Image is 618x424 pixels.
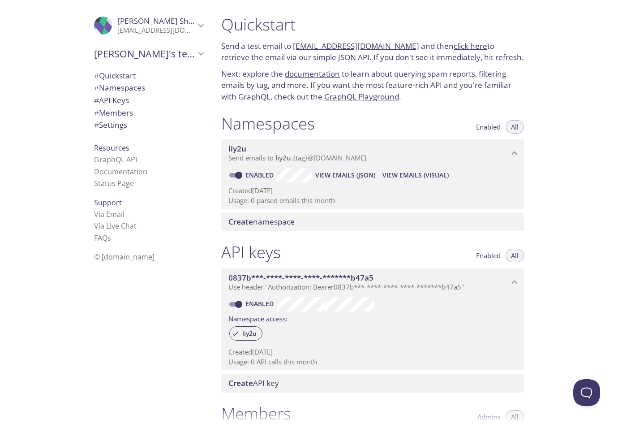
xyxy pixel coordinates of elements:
p: Usage: 0 parsed emails this month [228,196,517,205]
a: GraphQL API [94,155,137,164]
span: # [94,82,99,93]
span: View Emails (JSON) [315,170,375,181]
span: # [94,95,99,105]
p: Created [DATE] [228,347,517,357]
h1: Members [221,403,291,424]
span: © [DOMAIN_NAME] [94,252,154,262]
p: Usage: 0 API calls this month [228,357,517,367]
a: Enabled [244,171,277,179]
span: Quickstart [94,70,136,81]
span: API key [228,378,279,388]
a: Via Email [94,209,124,219]
a: FAQ [94,233,111,243]
a: Documentation [94,167,147,177]
span: # [94,70,99,81]
div: Members [87,107,210,119]
a: Enabled [244,299,277,308]
button: View Emails (JSON) [312,168,379,182]
div: liy2u [229,326,262,341]
a: GraphQL Playground [324,91,399,102]
h1: Namespaces [221,113,315,134]
button: View Emails (Visual) [379,168,452,182]
a: documentation [285,69,340,79]
p: [EMAIL_ADDRESS][DOMAIN_NAME] [117,26,195,35]
a: Status Page [94,178,134,188]
div: João Shimano [87,11,210,40]
a: [EMAIL_ADDRESS][DOMAIN_NAME] [293,41,419,51]
div: Create namespace [221,212,524,231]
div: Create API Key [221,374,524,393]
div: Quickstart [87,69,210,82]
div: liy2u namespace [221,139,524,167]
span: View Emails (Visual) [382,170,449,181]
span: # [94,108,99,118]
div: João's team [87,42,210,65]
div: API Keys [87,94,210,107]
span: s [107,233,111,243]
div: Team Settings [87,119,210,131]
span: Resources [94,143,129,153]
span: # [94,120,99,130]
button: Enabled [471,249,506,262]
span: liy2u [237,329,262,337]
p: Send a test email to and then to retrieve the email via our simple JSON API. If you don't see it ... [221,40,524,63]
span: Support [94,198,122,208]
span: Settings [94,120,127,130]
p: Next: explore the to learn about querying spam reports, filtering emails by tag, and more. If you... [221,68,524,103]
span: liy2u [228,143,246,154]
a: Via Live Chat [94,221,137,231]
span: [PERSON_NAME] Shimano [117,16,211,26]
span: Members [94,108,133,118]
span: liy2u [275,153,291,162]
h1: API keys [221,242,281,262]
a: click here [454,41,487,51]
span: API Keys [94,95,129,105]
div: Namespaces [87,82,210,94]
iframe: Help Scout Beacon - Open [573,379,600,406]
button: All [506,249,524,262]
h1: Quickstart [221,14,524,35]
button: Enabled [471,120,506,134]
span: namespace [228,216,295,227]
span: Create [228,216,253,227]
p: Created [DATE] [228,186,517,195]
span: [PERSON_NAME]'s team [94,48,195,60]
button: All [506,120,524,134]
label: Namespace access: [228,312,288,324]
span: Namespaces [94,82,145,93]
span: Create [228,378,253,388]
span: Send emails to . {tag} @[DOMAIN_NAME] [228,153,366,162]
